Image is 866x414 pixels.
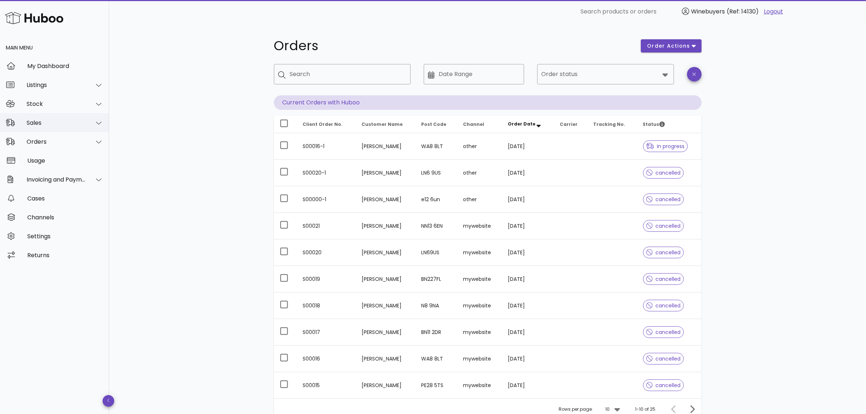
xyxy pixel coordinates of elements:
td: [DATE] [502,133,554,160]
td: [DATE] [502,292,554,319]
div: My Dashboard [27,63,103,69]
th: Post Code [415,116,457,133]
span: Winebuyers [691,7,725,16]
td: S00016 [297,346,356,372]
span: cancelled [646,250,681,255]
td: [PERSON_NAME] [356,346,416,372]
td: S00016-1 [297,133,356,160]
td: [PERSON_NAME] [356,133,416,160]
td: [DATE] [502,213,554,239]
td: S00000-1 [297,186,356,213]
div: Settings [27,233,103,240]
span: in progress [646,144,685,149]
td: WA8 8LT [415,133,457,160]
td: S00019 [297,266,356,292]
span: Status [643,121,665,127]
span: cancelled [646,330,681,335]
span: Post Code [421,121,446,127]
span: Carrier [560,121,578,127]
td: [DATE] [502,372,554,398]
td: [PERSON_NAME] [356,213,416,239]
div: Returns [27,252,103,259]
span: cancelled [646,223,681,228]
td: S00021 [297,213,356,239]
td: mywebsite [457,372,502,398]
td: WA8 8LT [415,346,457,372]
td: [PERSON_NAME] [356,319,416,346]
a: Logout [764,7,783,16]
td: NN13 6EN [415,213,457,239]
span: Customer Name [362,121,403,127]
span: order actions [647,42,690,50]
td: LN69US [415,239,457,266]
th: Customer Name [356,116,416,133]
td: [DATE] [502,160,554,186]
img: Huboo Logo [5,10,63,26]
td: e12 6un [415,186,457,213]
td: [DATE] [502,346,554,372]
span: Client Order No. [303,121,343,127]
td: [DATE] [502,186,554,213]
td: [PERSON_NAME] [356,266,416,292]
span: cancelled [646,197,681,202]
span: (Ref: 14130) [727,7,759,16]
td: [PERSON_NAME] [356,372,416,398]
td: [DATE] [502,239,554,266]
div: Usage [27,157,103,164]
p: Current Orders with Huboo [274,95,702,110]
td: [DATE] [502,266,554,292]
td: [PERSON_NAME] [356,160,416,186]
th: Carrier [554,116,587,133]
td: S00020 [297,239,356,266]
th: Client Order No. [297,116,356,133]
span: Order Date [508,121,535,127]
td: [PERSON_NAME] [356,239,416,266]
div: Invoicing and Payments [27,176,86,183]
span: cancelled [646,170,681,175]
div: Stock [27,100,86,107]
td: mywebsite [457,319,502,346]
span: cancelled [646,276,681,282]
td: S00015 [297,372,356,398]
td: other [457,186,502,213]
td: mywebsite [457,292,502,319]
td: S00017 [297,319,356,346]
td: N8 9NA [415,292,457,319]
div: Order status [537,64,674,84]
td: PE28 5TS [415,372,457,398]
th: Order Date: Sorted descending. Activate to remove sorting. [502,116,554,133]
div: Cases [27,195,103,202]
td: [PERSON_NAME] [356,186,416,213]
td: other [457,160,502,186]
td: mywebsite [457,346,502,372]
span: cancelled [646,356,681,361]
th: Tracking No. [587,116,637,133]
td: [PERSON_NAME] [356,292,416,319]
span: cancelled [646,383,681,388]
button: order actions [641,39,701,52]
h1: Orders [274,39,632,52]
div: Listings [27,81,86,88]
div: Channels [27,214,103,221]
td: mywebsite [457,213,502,239]
td: S00018 [297,292,356,319]
td: mywebsite [457,239,502,266]
div: 10 [606,406,610,413]
th: Channel [457,116,502,133]
span: cancelled [646,303,681,308]
span: Tracking No. [593,121,625,127]
span: Channel [463,121,484,127]
td: BN227FL [415,266,457,292]
td: LN6 9US [415,160,457,186]
div: Sales [27,119,86,126]
div: 1-10 of 25 [635,406,656,413]
td: BN11 2DR [415,319,457,346]
td: other [457,133,502,160]
td: S00020-1 [297,160,356,186]
td: mywebsite [457,266,502,292]
th: Status [637,116,702,133]
td: [DATE] [502,319,554,346]
div: Orders [27,138,86,145]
